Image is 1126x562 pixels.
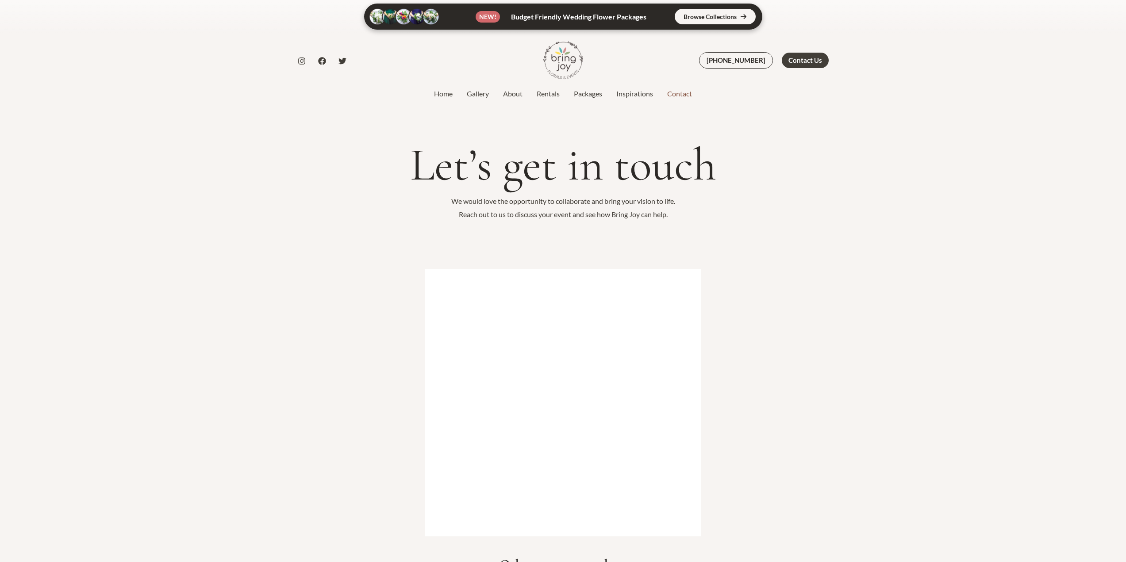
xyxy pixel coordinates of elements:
a: Inspirations [609,88,660,99]
a: [PHONE_NUMBER] [699,52,773,69]
a: Packages [567,88,609,99]
a: Contact [660,88,699,99]
nav: Site Navigation [427,87,699,100]
a: Instagram [298,57,306,65]
a: Gallery [460,88,496,99]
a: Home [427,88,460,99]
p: We would love the opportunity to collaborate and bring your vision to life. Reach out to us to di... [298,195,829,221]
a: Rentals [530,88,567,99]
h1: Let’s get in touch [298,140,829,190]
a: Facebook [318,57,326,65]
a: Twitter [338,57,346,65]
a: Contact Us [782,53,829,68]
img: Bring Joy [543,40,583,80]
a: About [496,88,530,99]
